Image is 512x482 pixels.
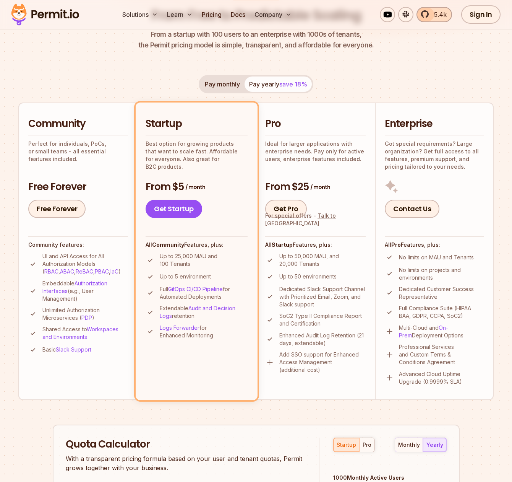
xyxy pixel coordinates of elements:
[160,285,248,301] p: Full for Automated Deployments
[385,241,484,249] h4: All Features, plus:
[399,370,484,386] p: Advanced Cloud Uptime Upgrade (0.9999% SLA)
[28,200,86,218] a: Free Forever
[416,7,452,22] a: 5.4k
[42,252,128,275] p: UI and API Access for All Authorization Models ( , , , , )
[199,7,225,22] a: Pricing
[28,180,128,194] h3: Free Forever
[310,183,330,191] span: / month
[160,273,211,280] p: Up to 5 environment
[160,305,235,319] a: Audit and Decision Logs
[279,312,366,327] p: SoC2 Type II Compliance Report and Certification
[42,280,107,294] a: Authorization Interfaces
[429,10,447,19] span: 5.4k
[95,268,109,275] a: PBAC
[146,180,248,194] h3: From $5
[81,314,92,321] a: PDP
[279,332,366,347] p: Enhanced Audit Log Retention (21 days, extendable)
[272,241,293,248] strong: Startup
[385,117,484,131] h2: Enterprise
[110,268,118,275] a: IaC
[399,305,484,320] p: Full Compliance Suite (HIPAA BAA, GDPR, CCPA, SoC2)
[28,117,128,131] h2: Community
[60,268,74,275] a: ABAC
[399,324,484,339] p: Multi-Cloud and Deployment Options
[279,273,337,280] p: Up to 50 environments
[146,200,202,218] a: Get Startup
[265,200,307,218] a: Get Pro
[44,268,58,275] a: RBAC
[333,474,446,482] div: 1000 Monthly Active Users
[399,343,484,366] p: Professional Services and Custom Terms & Conditions Agreement
[265,140,366,163] p: Ideal for larger applications with enterprise needs. Pay only for active users, enterprise featur...
[146,140,248,171] p: Best option for growing products that want to scale fast. Affordable for everyone. Also great for...
[42,326,128,341] p: Shared Access to
[265,180,366,194] h3: From $25
[42,280,128,303] p: Embeddable (e.g., User Management)
[138,29,374,40] span: From a startup with 100 users to an enterprise with 1000s of tenants,
[168,286,223,292] a: GitOps CI/CD Pipeline
[42,346,91,353] p: Basic
[138,29,374,50] p: the Permit pricing model is simple, transparent, and affordable for everyone.
[164,7,196,22] button: Learn
[265,241,366,249] h4: All Features, plus:
[399,254,474,261] p: No limits on MAU and Tenants
[146,117,248,131] h2: Startup
[251,7,295,22] button: Company
[399,324,448,339] a: On-Prem
[279,285,366,308] p: Dedicated Slack Support Channel with Prioritized Email, Zoom, and Slack support
[398,441,420,449] div: monthly
[385,200,439,218] a: Contact Us
[42,306,128,322] p: Unlimited Authorization Microservices ( )
[391,241,401,248] strong: Pro
[119,7,161,22] button: Solutions
[279,252,366,268] p: Up to 50,000 MAU, and 20,000 Tenants
[461,5,501,24] a: Sign In
[160,305,248,320] p: Extendable retention
[228,7,248,22] a: Docs
[363,441,371,449] div: pro
[56,346,91,353] a: Slack Support
[200,77,245,92] button: Pay monthly
[28,241,128,249] h4: Community features:
[160,252,248,268] p: Up to 25,000 MAU and 100 Tenants
[185,183,205,191] span: / month
[399,285,484,301] p: Dedicated Customer Success Representative
[28,140,128,163] p: Perfect for individuals, PoCs, or small teams - all essential features included.
[265,117,366,131] h2: Pro
[146,241,248,249] h4: All Features, plus:
[8,2,83,28] img: Permit logo
[66,454,306,472] p: With a transparent pricing formula based on your user and tenant quotas, Permit grows together wi...
[66,438,306,451] h2: Quota Calculator
[152,241,184,248] strong: Community
[160,324,199,331] a: Logs Forwarder
[385,140,484,171] p: Got special requirements? Large organization? Get full access to all features, premium support, a...
[399,266,484,282] p: No limits on projects and environments
[279,351,366,374] p: Add SSO support for Enhanced Access Management (additional cost)
[76,268,93,275] a: ReBAC
[160,324,248,339] p: for Enhanced Monitoring
[265,212,366,227] div: For special offers -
